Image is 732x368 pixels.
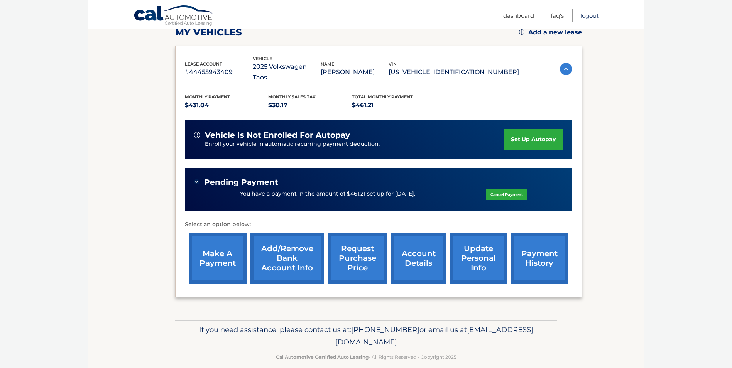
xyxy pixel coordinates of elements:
a: Logout [580,9,599,22]
a: payment history [511,233,568,284]
a: Add a new lease [519,29,582,36]
img: check-green.svg [194,179,199,184]
a: request purchase price [328,233,387,284]
img: alert-white.svg [194,132,200,138]
strong: Cal Automotive Certified Auto Leasing [276,354,369,360]
img: accordion-active.svg [560,63,572,75]
span: Monthly sales Tax [268,94,316,100]
a: account details [391,233,446,284]
p: Select an option below: [185,220,572,229]
span: [PHONE_NUMBER] [351,325,419,334]
span: lease account [185,61,222,67]
p: [PERSON_NAME] [321,67,389,78]
p: #44455943409 [185,67,253,78]
p: If you need assistance, please contact us at: or email us at [180,324,552,348]
span: Monthly Payment [185,94,230,100]
span: Total Monthly Payment [352,94,413,100]
a: FAQ's [551,9,564,22]
img: add.svg [519,29,524,35]
span: vehicle [253,56,272,61]
p: $431.04 [185,100,269,111]
span: vin [389,61,397,67]
p: [US_VEHICLE_IDENTIFICATION_NUMBER] [389,67,519,78]
span: name [321,61,334,67]
a: Add/Remove bank account info [250,233,324,284]
p: $30.17 [268,100,352,111]
a: update personal info [450,233,507,284]
p: You have a payment in the amount of $461.21 set up for [DATE]. [240,190,415,198]
p: $461.21 [352,100,436,111]
a: set up autopay [504,129,563,150]
a: Cancel Payment [486,189,527,200]
h2: my vehicles [175,27,242,38]
a: Dashboard [503,9,534,22]
span: Pending Payment [204,177,278,187]
a: Cal Automotive [134,5,215,27]
span: [EMAIL_ADDRESS][DOMAIN_NAME] [335,325,533,346]
p: - All Rights Reserved - Copyright 2025 [180,353,552,361]
p: Enroll your vehicle in automatic recurring payment deduction. [205,140,504,149]
p: 2025 Volkswagen Taos [253,61,321,83]
span: vehicle is not enrolled for autopay [205,130,350,140]
a: make a payment [189,233,247,284]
